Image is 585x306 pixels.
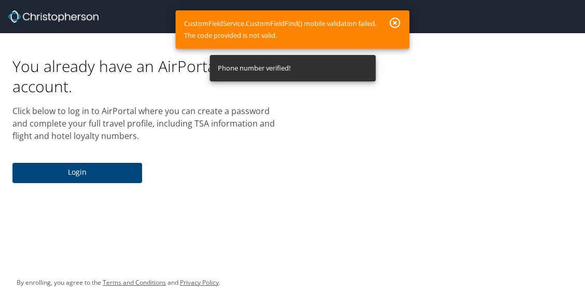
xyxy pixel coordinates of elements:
button: Login [12,163,142,183]
div: CustomFieldService.CustomFieldFind() mobile validation failed. The code provided is not valid. [184,13,377,46]
div: By enrolling, you agree to the and . [17,270,220,296]
img: cbt logo [8,10,99,23]
a: Privacy Policy [180,278,219,287]
a: Terms and Conditions [103,278,166,287]
p: Click below to log in to AirPortal where you can create a password and complete your full travel ... [12,105,280,142]
span: Login [21,166,134,179]
h1: You already have an AirPortal® account. [12,56,280,96]
div: Phone number verified! [218,58,290,78]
